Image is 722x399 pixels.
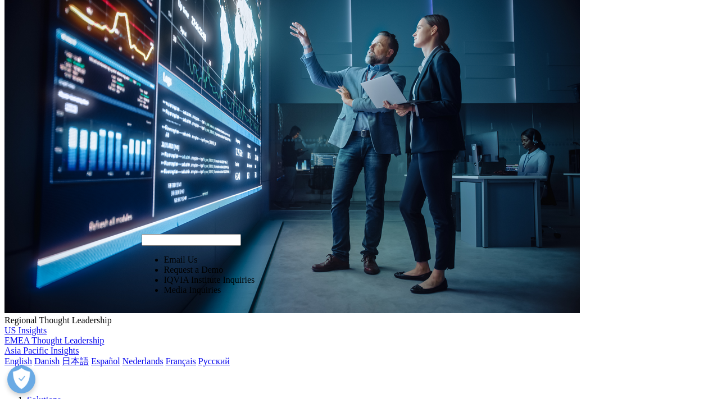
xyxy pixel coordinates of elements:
[4,368,94,384] img: IQVIA Healthcare Information Technology and Pharma Clinical Research Company
[4,346,79,355] a: Asia Pacific Insights
[4,356,32,366] a: English
[4,315,718,325] div: Regional Thought Leadership
[7,365,35,393] button: Open Preferences
[164,265,255,275] li: Request a Demo
[62,356,89,366] a: 日本語
[164,275,255,285] li: IQVIA Institute Inquiries
[166,356,196,366] a: Français
[4,325,47,335] a: US Insights
[91,356,120,366] a: Español
[4,336,104,345] a: EMEA Thought Leadership
[34,356,60,366] a: Danish
[164,255,255,265] li: Email Us
[198,356,230,366] a: Русский
[164,285,255,295] li: Media Inquiries
[122,356,164,366] a: Nederlands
